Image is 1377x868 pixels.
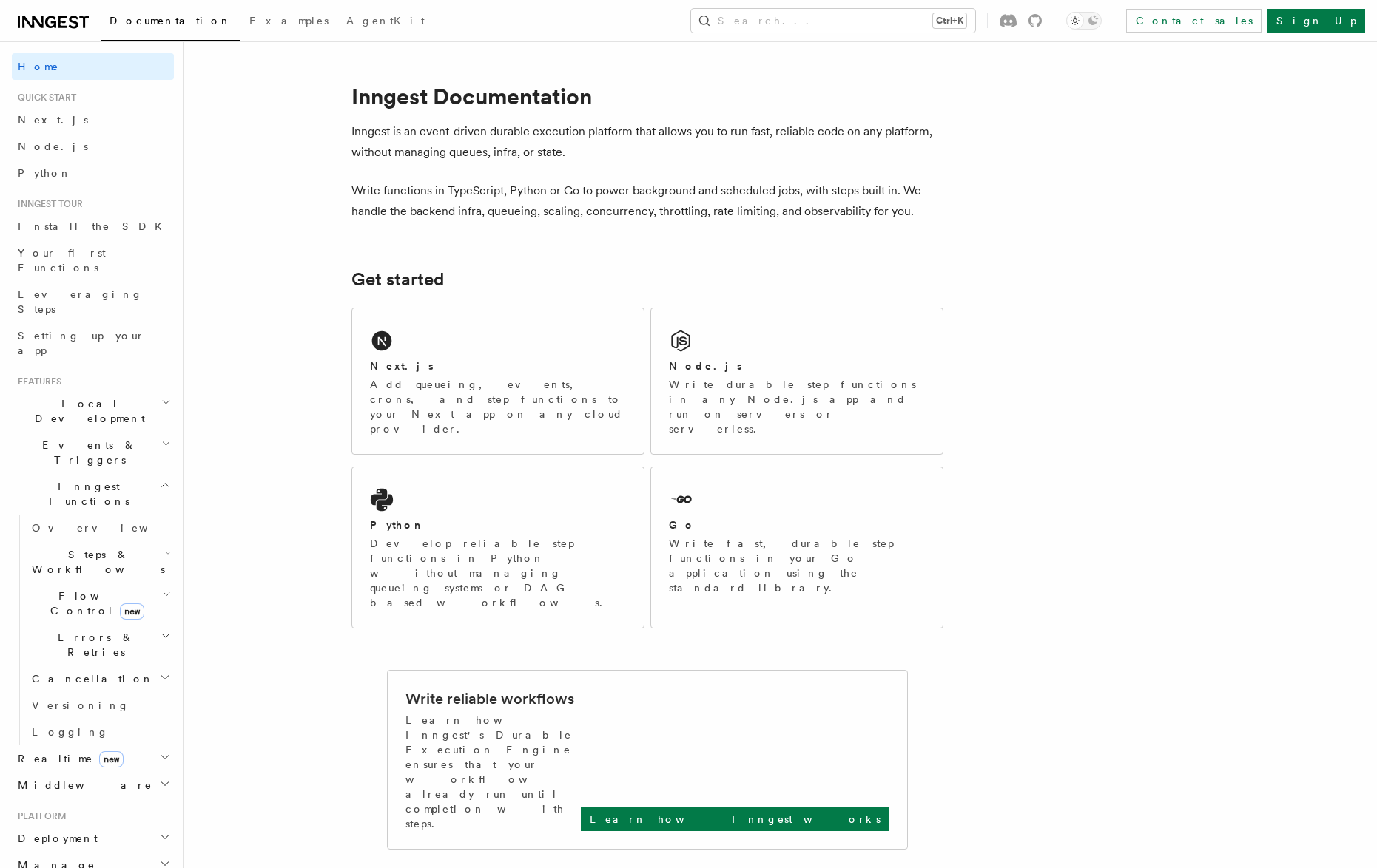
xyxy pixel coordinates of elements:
[26,665,174,692] button: Cancellation
[405,688,574,709] h2: Write reliable workflows
[12,106,174,133] a: Next.js
[1126,9,1262,33] a: Contact sales
[101,4,240,41] a: Documentation
[650,308,943,455] a: Node.jsWrite durable step functions in any Node.js app and run on servers or serverless.
[18,114,88,126] span: Next.js
[12,160,174,186] a: Python
[370,377,626,436] p: Add queueing, events, crons, and step functions to your Next app on any cloud provider.
[26,630,161,660] span: Errors & Retries
[32,726,109,738] span: Logging
[370,536,626,610] p: Develop reliable step functions in Python without managing queueing systems or DAG based workflows.
[26,589,163,618] span: Flow Control
[18,167,72,179] span: Python
[26,541,174,583] button: Steps & Workflows
[12,778,152,793] span: Middleware
[12,772,174,799] button: Middleware
[26,583,174,624] button: Flow Controlnew
[12,825,174,852] button: Deployment
[12,213,174,240] a: Install the SDK
[12,133,174,160] a: Node.js
[12,479,160,509] span: Inngest Functions
[110,15,232,27] span: Documentation
[351,180,943,222] p: Write functions in TypeScript, Python or Go to power background and scheduled jobs, with steps bu...
[351,83,943,109] h1: Inngest Documentation
[18,288,143,315] span: Leveraging Steps
[669,518,696,532] h2: Go
[12,198,83,210] span: Inngest tour
[18,247,106,274] span: Your first Functions
[351,269,444,290] a: Get started
[18,220,171,232] span: Install the SDK
[12,810,67,822] span: Platform
[405,713,581,831] p: Learn how Inngest's Durable Execution Engine ensures that your workflow already run until complet...
[12,376,61,387] span: Features
[18,59,59,74] span: Home
[351,467,644,628] a: PythonDevelop reliable step functions in Python without managing queueing systems or DAG based wo...
[650,467,943,628] a: GoWrite fast, durable step functions in your Go application using the standard library.
[346,15,425,27] span: AgentKit
[12,322,174,364] a: Setting up your app
[12,281,174,322] a: Leveraging Steps
[1267,9,1365,33] a: Sign Up
[26,671,154,686] span: Cancellation
[12,240,174,281] a: Your first Functions
[26,624,174,665] button: Errors & Retries
[669,359,742,373] h2: Node.js
[12,432,174,473] button: Events & Triggers
[12,515,174,745] div: Inngest Functions
[32,699,129,711] span: Versioning
[240,4,337,40] a: Examples
[12,831,98,846] span: Deployment
[32,522,184,534] span: Overview
[26,719,174,745] a: Logging
[18,140,88,152] span: Node.js
[249,15,329,27] span: Examples
[120,603,144,620] span: new
[12,396,161,426] span: Local Development
[99,751,124,767] span: new
[351,121,943,163] p: Inngest is an event-driven durable execution platform that allows you to run fast, reliable code ...
[18,330,145,356] span: Setting up your app
[12,473,174,515] button: Inngest Functions
[12,92,76,104] span: Quick start
[12,438,161,467] span: Events & Triggers
[1066,12,1102,30] button: Toggle dark mode
[691,9,975,33] button: Search...Ctrl+K
[12,390,174,432] button: Local Development
[26,547,165,577] span: Steps & Workflows
[933,13,966,28] kbd: Ctrl+K
[12,751,124,766] span: Realtime
[370,359,434,373] h2: Next.js
[669,377,925,436] p: Write durable step functions in any Node.js app and run on servers or serverless.
[351,308,644,455] a: Next.jsAdd queueing, events, crons, and step functions to your Next app on any cloud provider.
[669,536,925,595] p: Write fast, durable step functions in your Go application using the standard library.
[26,515,174,541] a: Overview
[12,53,174,80] a: Home
[590,812,881,827] p: Learn how Inngest works
[12,745,174,772] button: Realtimenew
[337,4,434,40] a: AgentKit
[26,692,174,719] a: Versioning
[581,807,889,831] a: Learn how Inngest works
[370,518,425,532] h2: Python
